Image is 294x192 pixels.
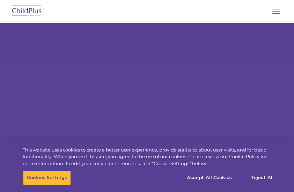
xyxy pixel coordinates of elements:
[10,3,43,20] img: ChildPlus by Procare Solutions
[275,143,291,158] button: Close
[23,147,274,167] div: This website uses cookies to create a better user experience, provide statistics about user visit...
[183,170,236,185] button: Accept All Cookies
[23,170,71,185] button: Cookies Settings
[240,170,284,185] button: Reject All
